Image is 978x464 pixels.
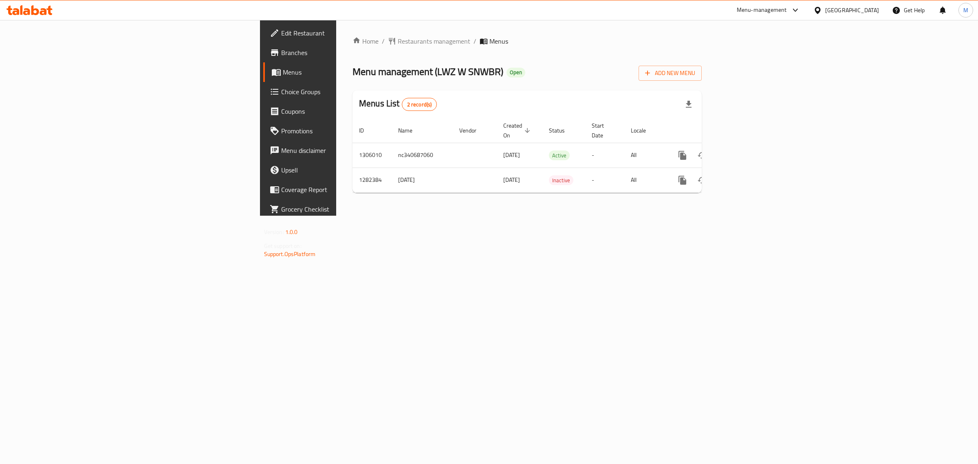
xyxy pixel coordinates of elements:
table: enhanced table [352,118,758,193]
a: Support.OpsPlatform [264,249,316,259]
span: Menus [489,36,508,46]
button: Change Status [692,146,712,165]
span: Coupons [281,106,417,116]
a: Menus [263,62,423,82]
div: Inactive [549,175,573,185]
div: [GEOGRAPHIC_DATA] [825,6,879,15]
span: ID [359,126,374,135]
span: Get support on: [264,241,302,251]
h2: Menus List [359,97,437,111]
td: All [624,143,666,168]
span: [DATE] [503,175,520,185]
span: Menu management ( LWZ W SNWBR ) [352,62,503,81]
div: Total records count [402,98,437,111]
a: Grocery Checklist [263,199,423,219]
td: - [585,168,624,192]
div: Active [549,150,570,160]
li: / [474,36,476,46]
span: Edit Restaurant [281,28,417,38]
span: Name [398,126,423,135]
span: Start Date [592,121,615,140]
a: Upsell [263,160,423,180]
span: Created On [503,121,533,140]
span: 2 record(s) [402,101,437,108]
div: Export file [679,95,698,114]
span: Add New Menu [645,68,695,78]
th: Actions [666,118,758,143]
span: Menu disclaimer [281,146,417,155]
span: Promotions [281,126,417,136]
span: Restaurants management [398,36,470,46]
button: Change Status [692,170,712,190]
button: more [673,170,692,190]
div: Menu-management [737,5,787,15]
td: - [585,143,624,168]
a: Edit Restaurant [263,23,423,43]
span: Status [549,126,575,135]
a: Branches [263,43,423,62]
span: M [963,6,968,15]
span: Open [507,69,525,76]
span: 1.0.0 [285,227,298,237]
span: Locale [631,126,656,135]
button: more [673,146,692,165]
div: Open [507,68,525,77]
span: Upsell [281,165,417,175]
a: Coverage Report [263,180,423,199]
a: Coupons [263,102,423,121]
a: Restaurants management [388,36,470,46]
span: Inactive [549,176,573,185]
a: Menu disclaimer [263,141,423,160]
span: [DATE] [503,150,520,160]
span: Grocery Checklist [281,204,417,214]
a: Choice Groups [263,82,423,102]
span: Active [549,151,570,160]
span: Coverage Report [281,185,417,194]
a: Promotions [263,121,423,141]
td: All [624,168,666,192]
button: Add New Menu [639,66,702,81]
span: Vendor [459,126,487,135]
nav: breadcrumb [352,36,702,46]
span: Menus [283,67,417,77]
span: Version: [264,227,284,237]
span: Choice Groups [281,87,417,97]
span: Branches [281,48,417,57]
